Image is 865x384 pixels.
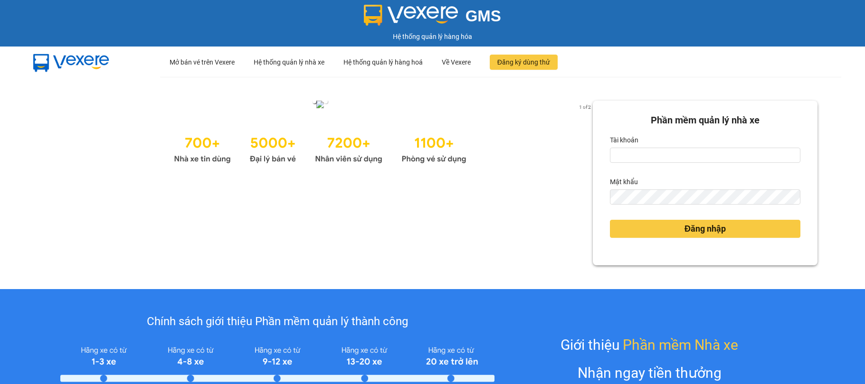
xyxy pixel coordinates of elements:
li: slide item 2 [324,100,328,103]
span: Phần mềm Nhà xe [623,334,738,356]
div: Về Vexere [442,47,471,77]
span: GMS [466,7,501,25]
div: Hệ thống quản lý hàng hóa [2,31,863,42]
img: logo 2 [364,5,458,26]
span: Đăng ký dùng thử [497,57,550,67]
input: Mật khẩu [610,189,800,205]
div: Mở bán vé trên Vexere [170,47,235,77]
li: slide item 1 [313,100,316,103]
div: Chính sách giới thiệu Phần mềm quản lý thành công [60,313,494,331]
img: mbUUG5Q.png [24,47,119,78]
label: Tài khoản [610,132,638,148]
button: Đăng nhập [610,220,800,238]
div: Nhận ngay tiền thưởng [578,362,722,384]
div: Hệ thống quản lý hàng hoá [343,47,423,77]
label: Mật khẩu [610,174,638,189]
img: Statistics.png [174,130,466,166]
input: Tài khoản [610,148,800,163]
div: Phần mềm quản lý nhà xe [610,113,800,128]
button: previous slide / item [48,101,61,111]
p: 1 of 2 [576,101,593,113]
button: next slide / item [580,101,593,111]
a: GMS [364,14,501,22]
span: Đăng nhập [684,222,726,235]
div: Giới thiệu [561,334,738,356]
button: Đăng ký dùng thử [490,55,558,70]
div: Hệ thống quản lý nhà xe [254,47,324,77]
